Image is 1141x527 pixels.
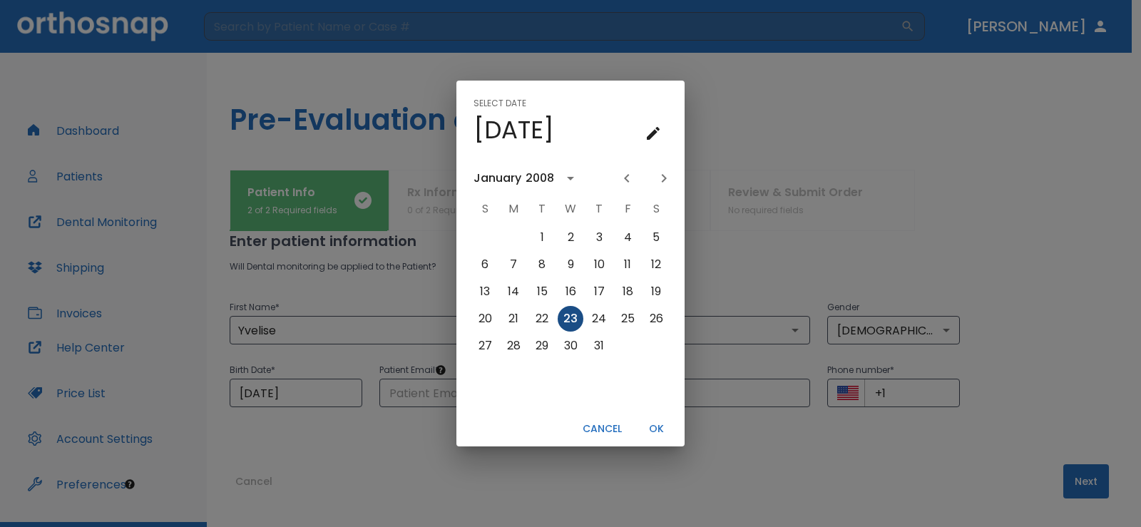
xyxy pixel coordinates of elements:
[472,279,498,305] button: Jan 13, 2008
[245,458,267,481] button: Send a message…
[113,319,123,331] a: ®
[529,225,555,250] button: Jan 1, 2008
[23,305,188,331] a: Getting Started in Dental Monitoring
[223,6,250,33] button: Home
[9,6,36,33] button: go back
[639,119,667,148] button: calendar view is open, go to text input view
[586,306,612,332] button: Jan 24, 2008
[91,464,102,475] button: Start recording
[586,279,612,305] button: Jan 17, 2008
[501,333,526,359] button: Jan 28, 2008
[615,195,640,223] span: F
[558,306,583,332] button: Jan 23, 2008
[11,163,274,464] div: Ma says…
[23,200,184,226] b: Dental Monitoring app
[472,252,498,277] button: Jan 6, 2008
[23,172,222,297] div: 👋🏻 Did you know you can view and manage your patient scans using the ? It’s fully integrated with...
[633,417,679,441] button: OK
[23,354,220,380] a: Google Play
[501,306,526,332] button: Jan 21, 2008
[615,225,640,250] button: Jan 4, 2008
[474,92,526,115] span: Select date
[558,195,583,223] span: W
[501,195,526,223] span: M
[133,354,182,366] a: App Store
[558,333,583,359] button: Jan 30, 2008
[586,195,612,223] span: T
[41,8,63,31] img: Profile image for Ma
[615,252,640,277] button: Jan 11, 2008
[474,115,554,145] h4: [DATE]
[11,163,234,432] div: 👋🏻 Did you know you can view and manage your patient scansanywhereusing theDental Monitoring app?...
[472,333,498,359] button: Jan 27, 2008
[643,225,669,250] button: Jan 5, 2008
[558,279,583,305] button: Jan 16, 2008
[586,333,612,359] button: Jan 31, 2008
[643,306,669,332] button: Jan 26, 2008
[12,434,273,458] textarea: Message…
[45,464,56,475] button: Gif picker
[472,306,498,332] button: Jan 20, 2008
[643,279,669,305] button: Jan 19, 2008
[44,125,164,135] b: — The Orthosnap Team
[586,225,612,250] button: Jan 3, 2008
[69,7,86,18] h1: Ma
[643,252,669,277] button: Jan 12, 2008
[577,417,628,441] button: Cancel
[501,279,526,305] button: Jan 14, 2008
[615,166,639,190] button: Previous month
[250,6,276,31] div: Close
[123,319,212,331] a: (Provider's Guide)
[69,18,98,32] p: Active
[529,195,555,223] span: T
[558,225,583,250] button: Jan 2, 2008
[474,170,521,187] div: January
[643,195,669,223] span: S
[472,195,498,223] span: S
[558,166,583,190] button: calendar view is open, switch to year view
[51,200,101,212] i: anywhere
[529,306,555,332] button: Jan 22, 2008
[22,464,34,475] button: Emoji picker
[529,333,555,359] button: Jan 29, 2008
[615,306,640,332] button: Jan 25, 2008
[529,252,555,277] button: Jan 8, 2008
[526,170,554,187] div: 2008
[615,279,640,305] button: Jan 18, 2008
[586,252,612,277] button: Jan 10, 2008
[53,71,148,81] b: [PHONE_NUMBER]
[558,252,583,277] button: Jan 9, 2008
[23,354,222,424] div: 📱 Download the app: | ​ Let us know if you need help getting started!
[501,252,526,277] button: Jan 7, 2008
[68,464,79,475] button: Upload attachment
[652,166,676,190] button: Next month
[44,44,213,68] a: [EMAIL_ADDRESS][DOMAIN_NAME]
[529,279,555,305] button: Jan 15, 2008
[23,305,222,347] div: 🔍 Learn more: ​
